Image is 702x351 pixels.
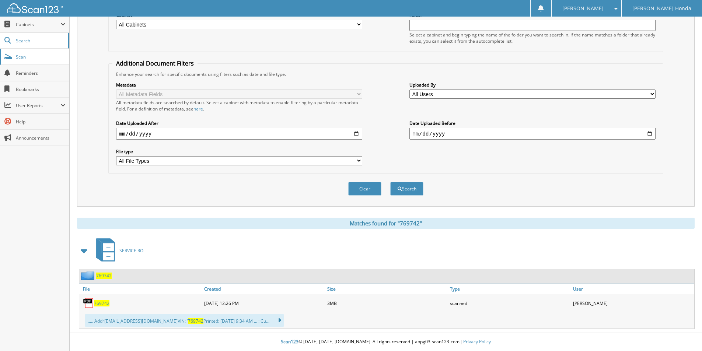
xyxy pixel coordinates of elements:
[116,120,362,126] label: Date Uploaded After
[81,271,96,280] img: folder2.png
[409,82,656,88] label: Uploaded By
[562,6,604,11] span: [PERSON_NAME]
[16,102,60,109] span: User Reports
[16,38,64,44] span: Search
[92,236,143,265] a: SERVICE RO
[16,70,66,76] span: Reminders
[188,318,203,324] span: 769742
[281,338,298,345] span: Scan123
[571,296,694,310] div: [PERSON_NAME]
[16,86,66,92] span: Bookmarks
[116,148,362,155] label: File type
[116,128,362,140] input: start
[16,54,66,60] span: Scan
[409,120,656,126] label: Date Uploaded Before
[325,284,448,294] a: Size
[112,59,198,67] legend: Additional Document Filters
[409,128,656,140] input: end
[112,71,659,77] div: Enhance your search for specific documents using filters such as date and file type.
[325,296,448,310] div: 3MB
[202,284,325,294] a: Created
[448,296,571,310] div: scanned
[70,333,702,351] div: © [DATE]-[DATE] [DOMAIN_NAME]. All rights reserved | appg03-scan123-com |
[16,21,60,28] span: Cabinets
[7,3,63,13] img: scan123-logo-white.svg
[348,182,381,196] button: Clear
[83,298,94,309] img: PDF.png
[202,296,325,310] div: [DATE] 12:26 PM
[77,218,695,229] div: Matches found for "769742"
[85,314,284,327] div: ..... Addr [EMAIL_ADDRESS][DOMAIN_NAME] VIN: ' Printed: [DATE] 9:34 AM ... : Cu...
[79,284,202,294] a: File
[16,135,66,141] span: Announcements
[665,316,702,351] iframe: Chat Widget
[96,273,112,279] a: 769742
[193,106,203,112] a: here
[94,300,109,306] a: 769742
[390,182,423,196] button: Search
[409,32,656,44] div: Select a cabinet and begin typing the name of the folder you want to search in. If the name match...
[632,6,691,11] span: [PERSON_NAME] Honda
[119,248,143,254] span: SERVICE RO
[448,284,571,294] a: Type
[16,119,66,125] span: Help
[116,82,362,88] label: Metadata
[116,99,362,112] div: All metadata fields are searched by default. Select a cabinet with metadata to enable filtering b...
[571,284,694,294] a: User
[463,338,491,345] a: Privacy Policy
